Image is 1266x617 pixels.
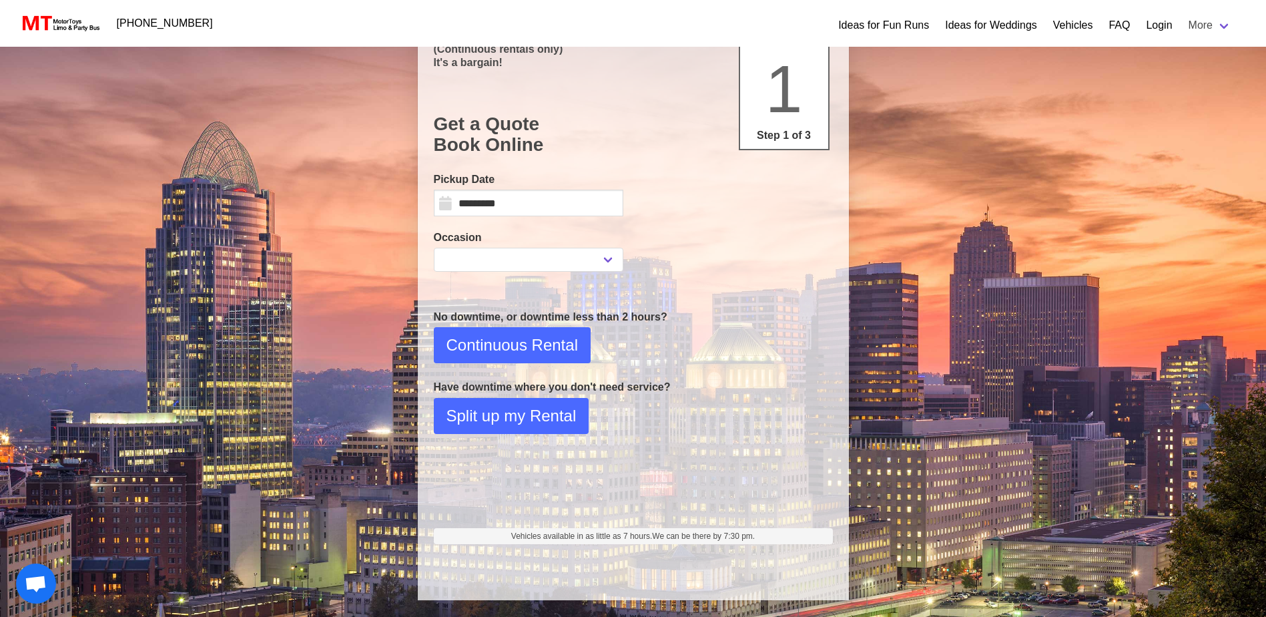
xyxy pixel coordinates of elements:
span: We can be there by 7:30 pm. [652,532,755,541]
p: No downtime, or downtime less than 2 hours? [434,309,833,325]
p: It's a bargain! [434,56,833,69]
p: Have downtime where you don't need service? [434,379,833,395]
div: Open chat [16,564,56,604]
a: More [1181,12,1239,39]
a: Ideas for Weddings [945,17,1037,33]
h1: Get a Quote Book Online [434,114,833,156]
a: [PHONE_NUMBER] [109,10,221,37]
p: (Continuous rentals only) [434,43,833,55]
span: 1 [765,51,803,126]
img: MotorToys Logo [19,14,101,33]
button: Continuous Rental [434,327,591,363]
label: Pickup Date [434,172,623,188]
label: Occasion [434,230,623,246]
a: Login [1146,17,1172,33]
a: Vehicles [1053,17,1093,33]
span: Split up my Rental [446,404,577,428]
a: FAQ [1109,17,1130,33]
a: Ideas for Fun Runs [838,17,929,33]
p: Step 1 of 3 [745,128,823,144]
span: Continuous Rental [446,333,578,357]
button: Split up my Rental [434,398,589,434]
span: Vehicles available in as little as 7 hours. [511,530,755,542]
